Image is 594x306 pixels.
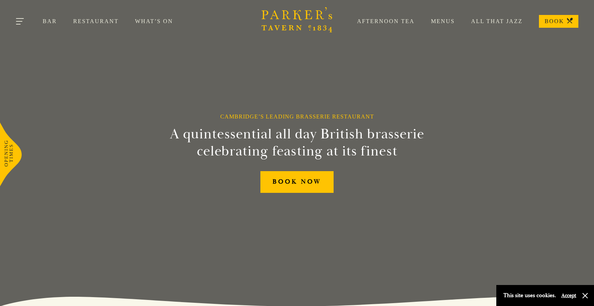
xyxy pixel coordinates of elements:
[260,171,334,193] a: BOOK NOW
[135,126,459,160] h2: A quintessential all day British brasserie celebrating feasting at its finest
[503,290,556,301] p: This site uses cookies.
[220,113,374,120] h1: Cambridge’s Leading Brasserie Restaurant
[582,292,589,299] button: Close and accept
[561,292,576,299] button: Accept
